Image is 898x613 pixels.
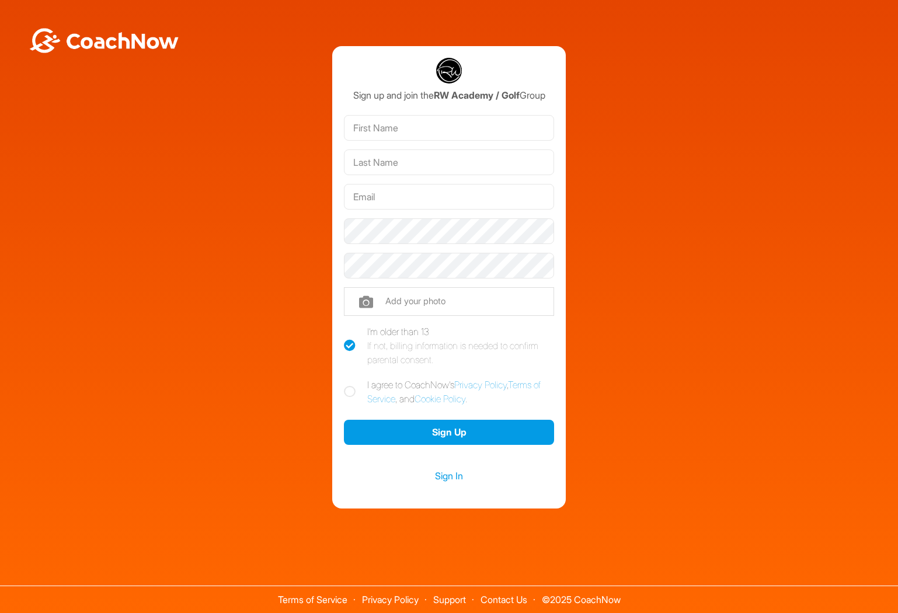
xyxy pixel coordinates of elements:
a: Contact Us [481,594,527,605]
img: RW Academy [436,58,462,83]
input: Email [344,184,554,210]
input: Last Name [344,149,554,175]
a: Sign In [344,468,554,483]
div: I'm older than 13 [367,325,554,367]
label: I agree to CoachNow's , , and . [344,378,554,406]
a: Privacy Policy [454,379,507,391]
strong: RW Academy / Golf [434,89,520,101]
button: Sign Up [344,420,554,445]
a: Terms of Service [367,379,541,405]
a: Privacy Policy [362,594,419,605]
input: First Name [344,115,554,141]
div: If not, billing information is needed to confirm parental consent. [367,339,554,367]
div: Sign up and join the Group [344,88,554,102]
a: Terms of Service [278,594,347,605]
a: Cookie Policy [415,393,465,405]
span: © 2025 CoachNow [536,586,626,604]
a: Support [433,594,466,605]
img: BwLJSsUCoWCh5upNqxVrqldRgqLPVwmV24tXu5FoVAoFEpwwqQ3VIfuoInZCoVCoTD4vwADAC3ZFMkVEQFDAAAAAElFTkSuQmCC [28,28,180,53]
